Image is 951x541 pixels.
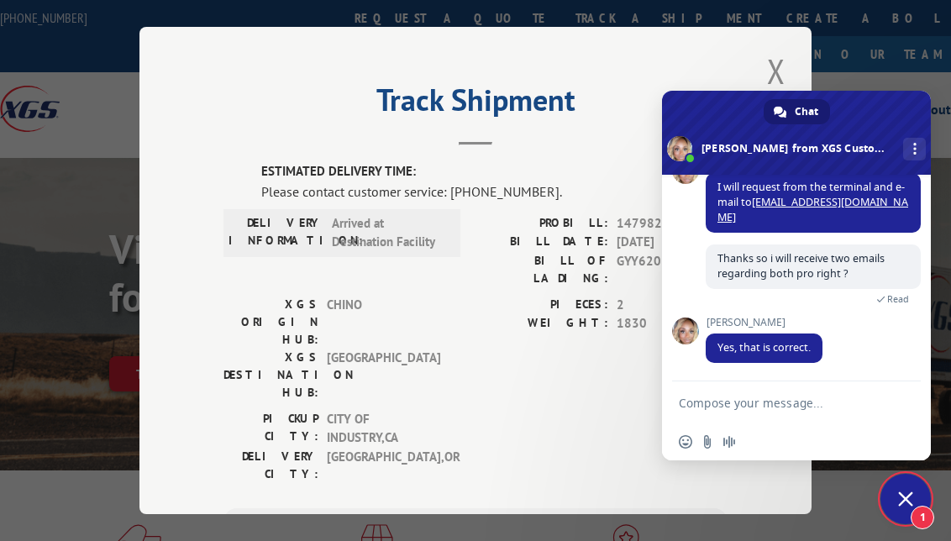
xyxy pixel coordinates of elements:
[762,48,791,94] button: Close modal
[701,435,714,449] span: Send a file
[327,410,440,448] span: CITY OF INDUSTRY , CA
[617,214,728,234] span: 14798262
[229,214,323,252] label: DELIVERY INFORMATION:
[223,296,318,349] label: XGS ORIGIN HUB:
[223,349,318,402] label: XGS DESTINATION HUB:
[722,435,736,449] span: Audio message
[717,251,885,281] span: Thanks so i will receive two emails regarding both pro right ?
[617,314,728,334] span: 1830
[327,349,440,402] span: [GEOGRAPHIC_DATA]
[261,181,728,202] div: Please contact customer service: [PHONE_NUMBER].
[717,340,811,355] span: Yes, that is correct.
[223,410,318,448] label: PICKUP CITY:
[223,448,318,483] label: DELIVERY CITY:
[617,296,728,315] span: 2
[679,435,692,449] span: Insert an emoji
[475,252,608,287] label: BILL OF LADING:
[327,448,440,483] span: [GEOGRAPHIC_DATA] , OR
[764,99,830,124] a: Chat
[887,293,909,305] span: Read
[327,296,440,349] span: CHINO
[475,314,608,334] label: WEIGHT:
[475,214,608,234] label: PROBILL:
[717,195,908,224] a: [EMAIL_ADDRESS][DOMAIN_NAME]
[223,88,728,120] h2: Track Shipment
[475,296,608,315] label: PIECES:
[795,99,818,124] span: Chat
[475,233,608,252] label: BILL DATE:
[679,381,880,423] textarea: Compose your message...
[332,214,445,252] span: Arrived at Destination Facility
[706,317,822,328] span: [PERSON_NAME]
[617,233,728,252] span: [DATE]
[717,180,908,224] span: I will request from the terminal and e-mail to
[617,252,728,287] span: GYY620271298
[880,474,931,524] a: Close chat
[261,162,728,181] label: ESTIMATED DELIVERY TIME:
[911,506,934,529] span: 1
